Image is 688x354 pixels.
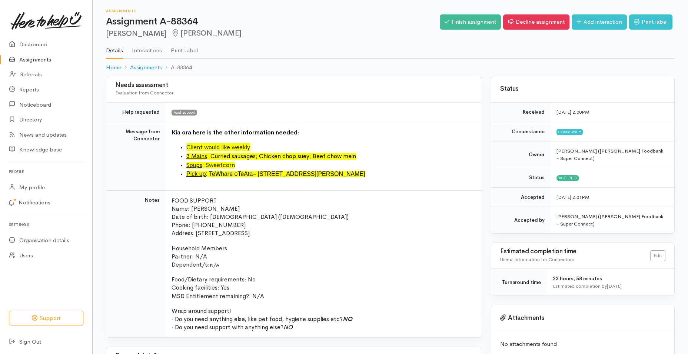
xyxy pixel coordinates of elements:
[106,103,166,122] td: Help requested
[491,207,551,234] td: Accepted by
[491,187,551,207] td: Accepted
[186,143,250,151] span: Client would like weekly
[210,262,219,268] span: N/A
[172,253,207,260] span: Partner: N/A
[106,59,675,76] nav: breadcrumb
[106,16,440,27] h1: Assignment A-88364
[172,221,246,229] span: Phone: [PHONE_NUMBER]
[500,314,665,322] h3: Attachments
[491,141,551,168] td: Owner
[172,128,299,136] font: Kia ora here is the other information needed:
[162,63,192,72] li: A-88364
[106,29,440,38] h2: [PERSON_NAME]
[106,191,166,338] td: Notes
[244,171,253,177] span: Ata
[172,110,197,116] span: Food support
[172,275,256,283] span: Food/Dietary requirements: No
[130,63,162,72] a: Assignments
[172,244,227,252] span: Household Members
[572,14,627,30] a: Add interaction
[186,171,206,177] span: Pick up
[202,161,235,169] span: : Sweetcorn
[215,171,237,177] span: Whare o
[500,86,665,93] h3: Status
[115,90,173,96] span: Evaluation from Connector
[650,250,665,261] a: Edit
[503,14,569,30] a: Decline assignment
[491,103,551,122] td: Received
[186,152,207,160] span: 3 Mains
[106,63,121,72] a: Home
[491,122,551,141] td: Circumstance
[491,269,547,296] td: Turnaround time
[553,283,665,290] div: Estimated completion by
[172,261,210,268] span: Dependent/s:
[556,109,589,115] time: [DATE] 2:00PM
[343,315,352,323] i: NO
[186,161,202,169] span: Soups
[237,171,244,177] span: Te
[171,29,241,38] span: [PERSON_NAME]
[9,167,83,177] h6: Profile
[207,152,356,160] span: : Curried sausages; Chicken chop suey; Beef chow mein
[253,171,365,177] span: – [STREET_ADDRESS][PERSON_NAME]
[556,148,663,161] span: [PERSON_NAME] ([PERSON_NAME] Foodbank - Super Connect)
[172,205,240,213] span: Name: [PERSON_NAME]
[172,197,217,204] span: FOOD SUPPORT
[556,129,583,135] span: Community
[172,315,343,323] span: · Do you need anything else, like pet food, hygiene supplies etc?
[629,14,672,30] a: Print label
[115,82,473,89] h3: Needs assessment
[500,340,665,348] p: No attachments found
[132,37,162,58] a: Interactions
[172,229,250,237] span: Address: [STREET_ADDRESS]
[556,175,579,181] span: Accepted
[172,323,283,331] span: · Do you need support with anything else?
[553,275,602,282] span: 23 hours, 58 minutes
[556,194,589,200] time: [DATE] 2:01PM
[283,323,293,331] span: NO
[607,283,622,289] time: [DATE]
[440,14,501,30] a: Finish assignment
[9,311,83,326] button: Support
[172,284,229,291] span: Cooking facilities: Yes
[500,248,650,255] h3: Estimated completion time
[9,220,83,230] h6: Settings
[491,168,551,188] td: Status
[172,307,231,315] span: Wrap around support!
[171,37,198,58] a: Print Label
[106,9,440,13] h6: Assignments
[172,292,264,300] span: MSD Entitlement remaining?: N/A
[551,207,674,234] td: [PERSON_NAME] ([PERSON_NAME] Foodbank - Super Connect)
[206,171,215,177] span: : Te
[172,213,349,221] span: Date of birth: [DEMOGRAPHIC_DATA] ([DEMOGRAPHIC_DATA])
[106,37,123,59] a: Details
[500,256,574,263] span: Useful information for Connectors
[106,122,166,190] td: Message from Connector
